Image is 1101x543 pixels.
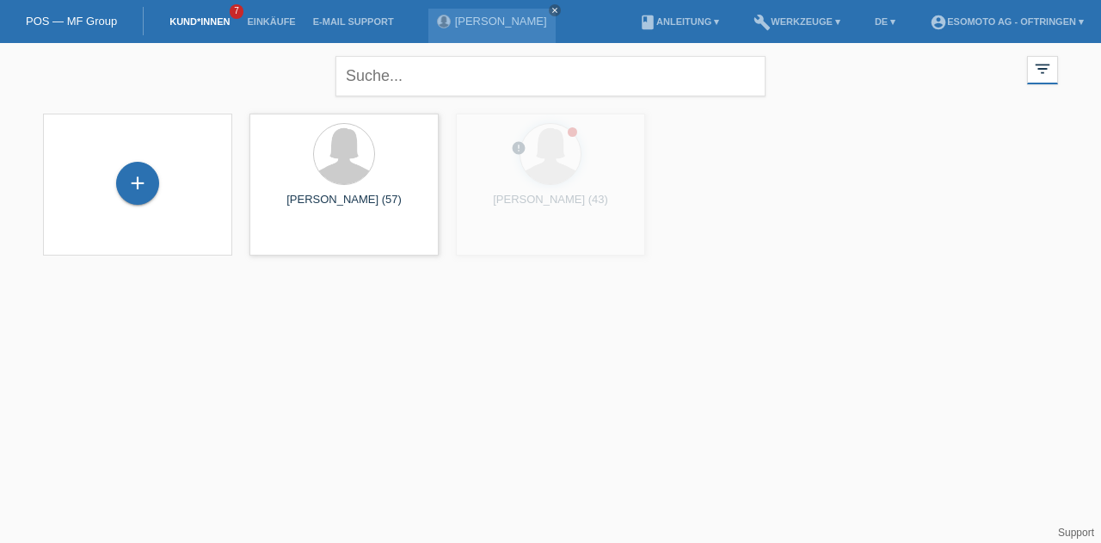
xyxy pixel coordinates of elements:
a: E-Mail Support [304,16,403,27]
a: bookAnleitung ▾ [630,16,728,27]
i: error [511,140,526,156]
div: Unbestätigt, in Bearbeitung [511,140,526,158]
a: Support [1058,527,1094,539]
div: [PERSON_NAME] (43) [470,193,631,220]
a: [PERSON_NAME] [455,15,547,28]
i: account_circle [930,14,947,31]
div: [PERSON_NAME] (57) [263,193,425,220]
i: close [550,6,559,15]
a: account_circleEsomoto AG - Oftringen ▾ [921,16,1092,27]
a: Einkäufe [238,16,304,27]
input: Suche... [335,56,766,96]
span: 7 [230,4,243,19]
i: build [753,14,771,31]
a: buildWerkzeuge ▾ [745,16,849,27]
a: Kund*innen [161,16,238,27]
a: close [549,4,561,16]
i: filter_list [1033,59,1052,78]
a: POS — MF Group [26,15,117,28]
i: book [639,14,656,31]
a: DE ▾ [866,16,904,27]
div: Kund*in hinzufügen [117,169,158,198]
